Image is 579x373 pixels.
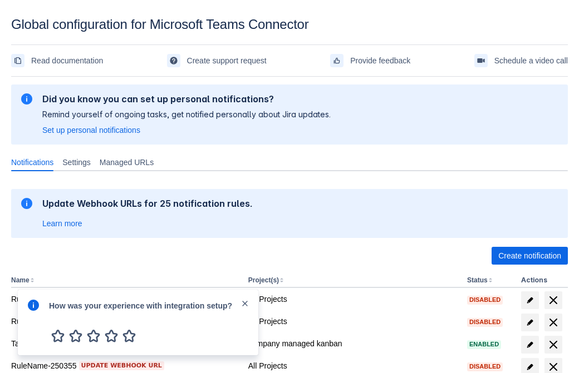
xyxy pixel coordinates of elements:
th: Actions [517,273,568,288]
span: documentation [13,56,22,65]
span: Disabled [467,297,503,303]
span: videoCall [477,56,485,65]
span: 4 [102,327,120,345]
a: Schedule a video call [474,52,568,69]
a: Read documentation [11,52,103,69]
span: Settings [62,157,91,168]
span: Schedule a video call [494,52,568,69]
span: Create support request [187,52,267,69]
div: All Projects [248,360,458,371]
span: information [20,197,33,210]
div: Global configuration for Microsoft Teams Connector [11,17,568,32]
span: edit [526,362,534,371]
button: Name [11,276,30,284]
span: Notifications [11,157,53,168]
span: edit [526,318,534,327]
span: 2 [67,327,85,345]
span: Disabled [467,319,503,325]
a: Create support request [167,52,267,69]
span: feedback [332,56,341,65]
div: company managed kanban [248,338,458,349]
button: Create notification [492,247,568,265]
h2: Did you know you can set up personal notifications? [42,93,331,105]
button: Project(s) [248,276,279,284]
div: How was your experience with integration setup? [49,299,241,311]
span: info [27,299,40,312]
span: Enabled [467,341,501,347]
button: Status [467,276,488,284]
span: delete [547,294,560,307]
span: Disabled [467,364,503,370]
span: Provide feedback [350,52,410,69]
span: delete [547,338,560,351]
p: Remind yourself of ongoing tasks, get notified personally about Jira updates. [42,109,331,120]
span: 3 [85,327,102,345]
span: delete [547,316,560,329]
span: 1 [49,327,67,345]
a: Provide feedback [330,52,410,69]
span: Managed URLs [100,157,154,168]
a: Set up personal notifications [42,125,140,136]
h2: Update Webhook URLs for 25 notification rules. [42,198,253,209]
span: Create notification [498,247,561,265]
span: edit [526,296,534,305]
div: All Projects [248,294,458,305]
a: Learn more [42,218,82,229]
div: All Projects [248,316,458,327]
span: information [20,92,33,106]
span: edit [526,340,534,349]
span: Read documentation [31,52,103,69]
span: 5 [120,327,138,345]
span: close [241,299,249,308]
span: support [169,56,178,65]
